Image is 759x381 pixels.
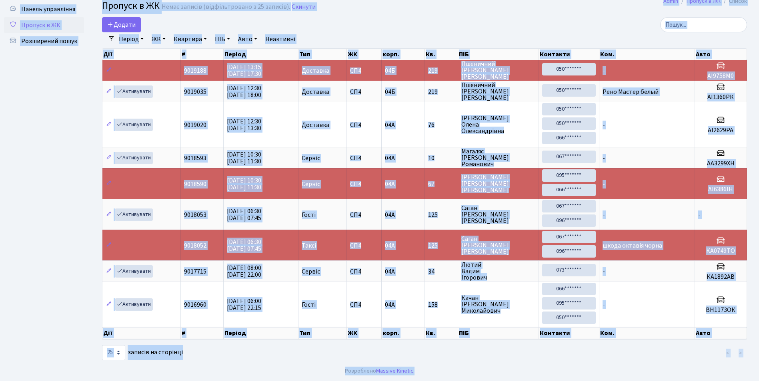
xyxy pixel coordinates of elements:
span: СП4 [350,268,378,275]
span: [DATE] 08:00 [DATE] 22:00 [227,264,261,279]
h5: КА0749ТО [698,247,743,255]
th: Кв. [425,49,458,60]
span: 10 [428,155,455,161]
span: Додати [107,20,136,29]
span: Гості [302,302,316,308]
span: Саган [PERSON_NAME] [PERSON_NAME] [461,205,535,224]
h5: AI1360РК [698,93,743,101]
span: [DATE] 06:00 [DATE] 22:15 [227,297,261,312]
input: Пошук... [660,17,747,32]
span: 9016960 [184,300,206,309]
h5: АІ9758М0 [698,72,743,80]
span: Качан [PERSON_NAME] Миколайович [461,295,535,314]
a: ЖК [148,32,169,46]
span: 04А [385,267,395,276]
a: ПІБ [212,32,233,46]
a: Період [116,32,147,46]
span: Саган [PERSON_NAME] [PERSON_NAME] [461,236,535,255]
span: - [603,210,605,219]
a: Додати [102,17,141,32]
th: Ком. [599,49,695,60]
th: Період [224,327,298,339]
span: Таксі [302,242,316,249]
span: [DATE] 13:15 [DATE] 17:30 [227,63,261,78]
span: СП4 [350,212,378,218]
span: 158 [428,302,455,308]
span: 219 [428,67,455,74]
span: 04А [385,210,395,219]
span: Доставка [302,89,329,95]
h5: АІ2629РА [698,127,743,134]
span: Пшеничний [PERSON_NAME] [PERSON_NAME] [461,82,535,101]
span: СП4 [350,122,378,128]
span: 9018052 [184,241,206,250]
span: 04Б [385,87,395,96]
span: Доставка [302,122,329,128]
h5: АІ6386ІН [698,186,743,193]
select: записів на сторінці [102,345,125,360]
th: корп. [382,327,425,339]
span: 125 [428,212,455,218]
span: 04А [385,121,395,129]
a: Розширений пошук [4,33,84,49]
span: [PERSON_NAME] Олена Олександрівна [461,115,535,134]
span: СП4 [350,302,378,308]
span: Лютий Вадим Ігорович [461,262,535,281]
a: Авто [235,32,260,46]
label: записів на сторінці [102,345,183,360]
h5: КА1892АВ [698,273,743,281]
span: - [603,300,605,309]
span: 9018593 [184,154,206,163]
span: 9019035 [184,87,206,96]
span: 67 [428,181,455,187]
span: 04Б [385,66,395,75]
span: 04А [385,241,395,250]
a: Massive Kinetic [376,367,413,375]
a: Активувати [115,298,153,311]
th: # [181,49,224,60]
th: ПІБ [458,327,539,339]
span: Магаляс [PERSON_NAME] Романович [461,148,535,167]
th: Період [224,49,298,60]
span: Сервіс [302,181,320,187]
span: СП4 [350,181,378,187]
span: [PERSON_NAME] [PERSON_NAME] [PERSON_NAME] [461,174,535,193]
th: Тип [298,49,347,60]
a: Пропуск в ЖК [4,17,84,33]
th: Кв. [425,327,458,339]
span: 34 [428,268,455,275]
span: [DATE] 10:30 [DATE] 11:30 [227,176,261,192]
span: Пшеничний [PERSON_NAME] [PERSON_NAME] [461,61,535,80]
span: 9019188 [184,66,206,75]
th: корп. [382,49,425,60]
span: [DATE] 06:30 [DATE] 07:45 [227,238,261,253]
th: ЖК [347,49,382,60]
span: 125 [428,242,455,249]
span: 04А [385,154,395,163]
th: Авто [695,49,747,60]
span: 9017715 [184,267,206,276]
span: [DATE] 06:30 [DATE] 07:45 [227,207,261,222]
span: СП4 [350,155,378,161]
span: Пропуск в ЖК [21,21,60,30]
span: - [698,210,701,219]
span: Панель управління [21,5,75,14]
th: Контакти [539,49,599,60]
span: СП4 [350,67,378,74]
th: Контакти [539,327,599,339]
th: Тип [298,327,347,339]
span: 9018053 [184,210,206,219]
th: # [181,327,224,339]
th: Ком. [599,327,695,339]
span: 76 [428,122,455,128]
span: - [603,267,605,276]
span: 04А [385,300,395,309]
span: - [603,66,605,75]
a: Активувати [115,152,153,164]
span: Розширений пошук [21,37,77,46]
a: Активувати [115,119,153,131]
span: 9019020 [184,121,206,129]
th: Авто [695,327,747,339]
a: Активувати [115,85,153,98]
span: 04А [385,180,395,189]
